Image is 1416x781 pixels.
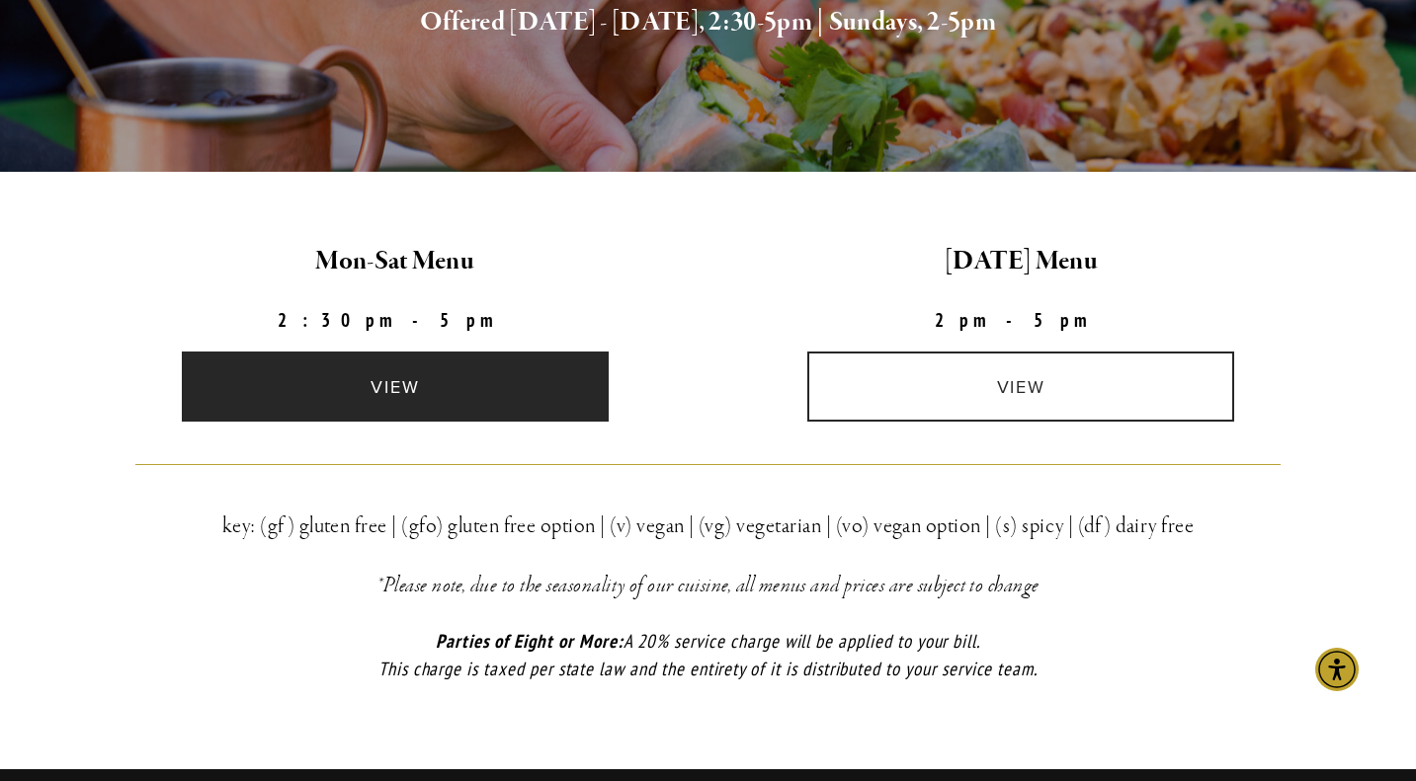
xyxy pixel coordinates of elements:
h2: Mon-Sat Menu [99,241,692,282]
a: view [807,351,1234,422]
em: Parties of Eight or More: [436,629,624,653]
strong: 2:30pm-5pm [278,308,513,332]
strong: 2pm-5pm [935,308,1107,332]
div: Accessibility Menu [1315,648,1359,691]
h3: key: (gf) gluten free | (gfo) gluten free option | (v) vegan | (vg) vegetarian | (vo) vegan optio... [135,508,1281,544]
em: A 20% service charge will be applied to your bill. This charge is taxed per state law and the ent... [378,629,1038,681]
em: *Please note, due to the seasonality of our cuisine, all menus and prices are subject to change [376,572,1040,599]
h2: Offered [DATE] - [DATE], 2:30-5pm | Sundays, 2-5pm [135,2,1281,43]
h2: [DATE] Menu [725,241,1318,282]
a: view [182,351,609,422]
